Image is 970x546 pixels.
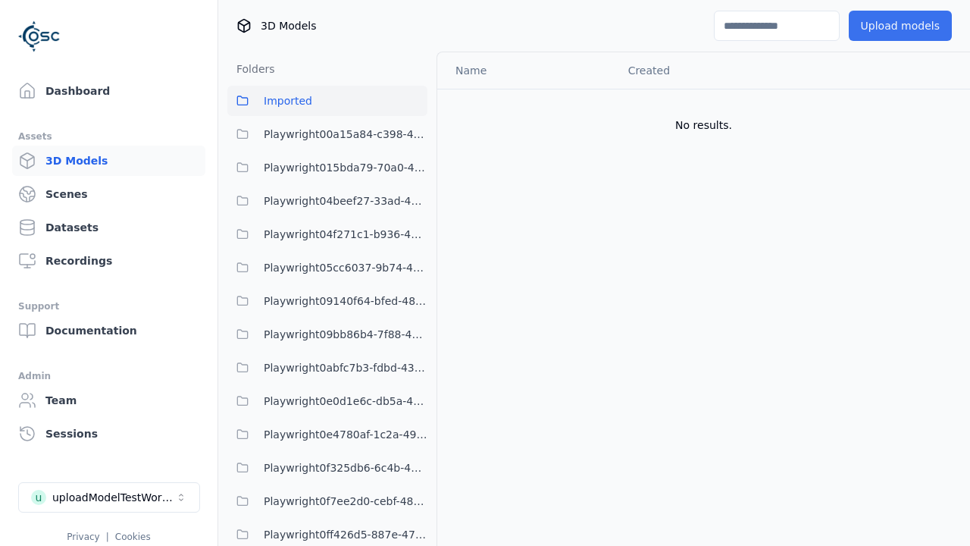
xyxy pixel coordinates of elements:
[264,325,427,344] span: Playwright09bb86b4-7f88-4a8f-8ea8-a4c9412c995e
[12,212,205,243] a: Datasets
[227,486,427,516] button: Playwright0f7ee2d0-cebf-4840-a756-5a7a26222786
[264,259,427,277] span: Playwright05cc6037-9b74-4704-86c6-3ffabbdece83
[264,125,427,143] span: Playwright00a15a84-c398-4ef4-9da8-38c036397b1e
[52,490,175,505] div: uploadModelTestWorkspace
[227,419,427,450] button: Playwright0e4780af-1c2a-492e-901c-6880da17528a
[18,127,199,146] div: Assets
[115,532,151,542] a: Cookies
[264,292,427,310] span: Playwright09140f64-bfed-4894-9ae1-f5b1e6c36039
[264,158,427,177] span: Playwright015bda79-70a0-409c-99cb-1511bab16c94
[227,253,427,283] button: Playwright05cc6037-9b74-4704-86c6-3ffabbdece83
[18,482,200,513] button: Select a workspace
[264,92,312,110] span: Imported
[12,315,205,346] a: Documentation
[12,419,205,449] a: Sessions
[227,386,427,416] button: Playwright0e0d1e6c-db5a-4244-b424-632341d2c1b4
[67,532,99,542] a: Privacy
[264,392,427,410] span: Playwright0e0d1e6c-db5a-4244-b424-632341d2c1b4
[227,353,427,383] button: Playwright0abfc7b3-fdbd-438a-9097-bdc709c88d01
[264,492,427,510] span: Playwright0f7ee2d0-cebf-4840-a756-5a7a26222786
[264,359,427,377] span: Playwright0abfc7b3-fdbd-438a-9097-bdc709c88d01
[849,11,952,41] button: Upload models
[12,385,205,416] a: Team
[264,526,427,544] span: Playwright0ff426d5-887e-47ce-9e83-c6f549f6a63f
[12,76,205,106] a: Dashboard
[264,459,427,477] span: Playwright0f325db6-6c4b-4947-9a8f-f4487adedf2c
[227,152,427,183] button: Playwright015bda79-70a0-409c-99cb-1511bab16c94
[12,146,205,176] a: 3D Models
[227,86,427,116] button: Imported
[264,192,427,210] span: Playwright04beef27-33ad-4b39-a7ba-e3ff045e7193
[18,367,199,385] div: Admin
[227,453,427,483] button: Playwright0f325db6-6c4b-4947-9a8f-f4487adedf2c
[616,52,799,89] th: Created
[437,89,970,162] td: No results.
[227,319,427,350] button: Playwright09bb86b4-7f88-4a8f-8ea8-a4c9412c995e
[264,225,427,243] span: Playwright04f271c1-b936-458c-b5f6-36ca6337f11a
[12,246,205,276] a: Recordings
[106,532,109,542] span: |
[31,490,46,505] div: u
[227,219,427,249] button: Playwright04f271c1-b936-458c-b5f6-36ca6337f11a
[227,61,275,77] h3: Folders
[227,119,427,149] button: Playwright00a15a84-c398-4ef4-9da8-38c036397b1e
[227,286,427,316] button: Playwright09140f64-bfed-4894-9ae1-f5b1e6c36039
[18,297,199,315] div: Support
[261,18,316,33] span: 3D Models
[12,179,205,209] a: Scenes
[437,52,616,89] th: Name
[18,15,61,58] img: Logo
[227,186,427,216] button: Playwright04beef27-33ad-4b39-a7ba-e3ff045e7193
[264,425,427,444] span: Playwright0e4780af-1c2a-492e-901c-6880da17528a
